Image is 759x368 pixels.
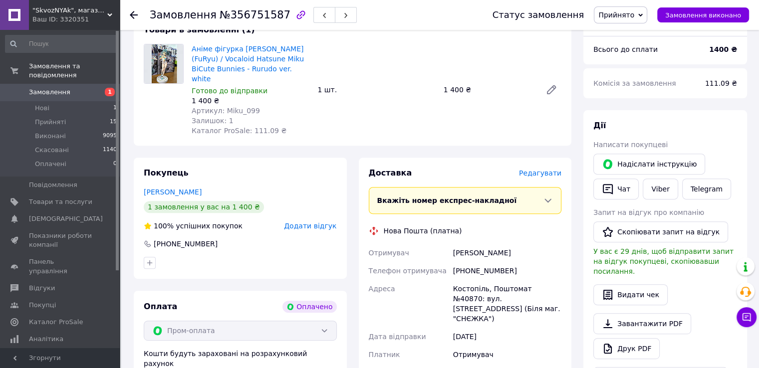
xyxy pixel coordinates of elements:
div: успішних покупок [144,221,243,231]
span: Показники роботи компанії [29,231,92,249]
span: 15 [110,118,117,127]
span: Отримувач [369,249,409,257]
span: 100% [154,222,174,230]
span: 9095 [103,132,117,141]
span: 1 [113,104,117,113]
div: 1 400 ₴ [440,83,537,97]
a: Редагувати [541,80,561,100]
span: Всього до сплати [593,45,658,53]
span: Артикул: Miku_099 [192,107,260,115]
span: Запит на відгук про компанію [593,208,704,216]
span: Вкажіть номер експрес-накладної [377,196,517,204]
span: Відгуки [29,284,55,293]
span: Замовлення виконано [665,11,741,19]
span: Доставка [369,168,412,178]
span: Товари та послуги [29,197,92,206]
div: 1 400 ₴ [192,96,309,106]
span: Каталог ProSale [29,318,83,327]
span: Телефон отримувача [369,267,447,275]
span: Залишок: 1 [192,117,234,125]
span: Покупець [144,168,189,178]
div: 1 замовлення у вас на 1 400 ₴ [144,201,264,213]
span: 0 [113,160,117,169]
span: Дії [593,121,606,130]
span: Каталог ProSale: 111.09 ₴ [192,127,286,135]
span: [DEMOGRAPHIC_DATA] [29,214,103,223]
span: №356751587 [220,9,290,21]
span: Прийняті [35,118,66,127]
span: Виконані [35,132,66,141]
div: [PHONE_NUMBER] [153,239,219,249]
span: 111.09 ₴ [705,79,737,87]
div: [PERSON_NAME] [451,244,563,262]
button: Чат з покупцем [737,307,757,327]
span: У вас є 29 днів, щоб відправити запит на відгук покупцеві, скопіювавши посилання. [593,247,734,275]
span: Панель управління [29,257,92,275]
span: Замовлення [150,9,217,21]
span: 1140 [103,146,117,155]
span: "SkvozNYAk", магазин аніме, манґи та коміксів [32,6,107,15]
span: Оплата [144,302,177,311]
span: Адреса [369,285,395,293]
a: Аніме фігурка [PERSON_NAME] (FuRyu) / Vocaloid Hatsune Miku BiCute Bunnies - Rurudo ver. white [192,45,304,83]
span: Платник [369,351,400,359]
div: [PHONE_NUMBER] [451,262,563,280]
button: Чат [593,179,639,199]
a: Друк PDF [593,338,660,359]
div: Повернутися назад [130,10,138,20]
span: Додати відгук [284,222,336,230]
span: Комісія за замовлення [593,79,676,87]
img: Аніме фігурка Хацуне Міку (FuRyu) / Vocaloid Hatsune Miku BiCute Bunnies - Rurudo ver. white [144,44,183,83]
span: Дата відправки [369,333,426,341]
span: Нові [35,104,49,113]
input: Пошук [5,35,118,53]
span: Покупці [29,301,56,310]
span: Написати покупцеві [593,141,668,149]
span: Замовлення та повідомлення [29,62,120,80]
span: Повідомлення [29,181,77,189]
b: 1400 ₴ [709,45,737,53]
a: Viber [643,179,678,199]
span: Готово до відправки [192,87,267,95]
span: Аналітика [29,335,63,344]
span: Редагувати [519,169,561,177]
div: Нова Пошта (платна) [381,226,465,236]
span: Замовлення [29,88,70,97]
div: [DATE] [451,328,563,346]
button: Видати чек [593,284,668,305]
div: Статус замовлення [493,10,584,20]
div: Отримувач [451,346,563,364]
a: Telegram [682,179,731,199]
span: 1 [105,88,115,96]
a: [PERSON_NAME] [144,188,202,196]
span: Прийнято [598,11,634,19]
span: Оплачені [35,160,66,169]
div: Костопіль, Поштомат №40870: вул. [STREET_ADDRESS] (Біля маг. "СНЄЖКА") [451,280,563,328]
button: Замовлення виконано [657,7,749,22]
span: Скасовані [35,146,69,155]
button: Скопіювати запит на відгук [593,221,728,242]
a: Завантажити PDF [593,313,691,334]
div: Оплачено [282,301,336,313]
div: Ваш ID: 3320351 [32,15,120,24]
button: Надіслати інструкцію [593,154,705,175]
div: 1 шт. [313,83,439,97]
